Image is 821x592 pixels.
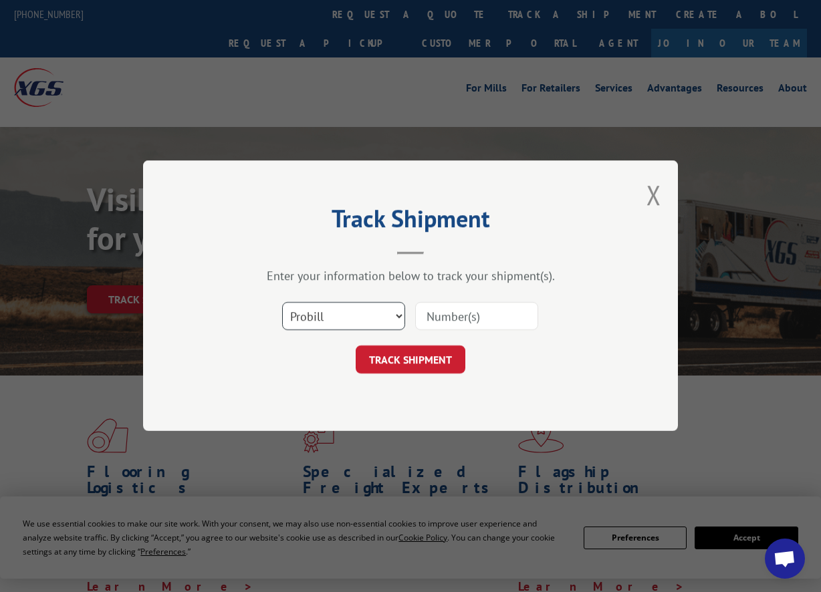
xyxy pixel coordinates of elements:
div: Open chat [765,539,805,579]
h2: Track Shipment [210,209,611,235]
button: TRACK SHIPMENT [356,346,465,374]
div: Enter your information below to track your shipment(s). [210,269,611,284]
button: Close modal [647,177,661,212]
input: Number(s) [415,303,538,331]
